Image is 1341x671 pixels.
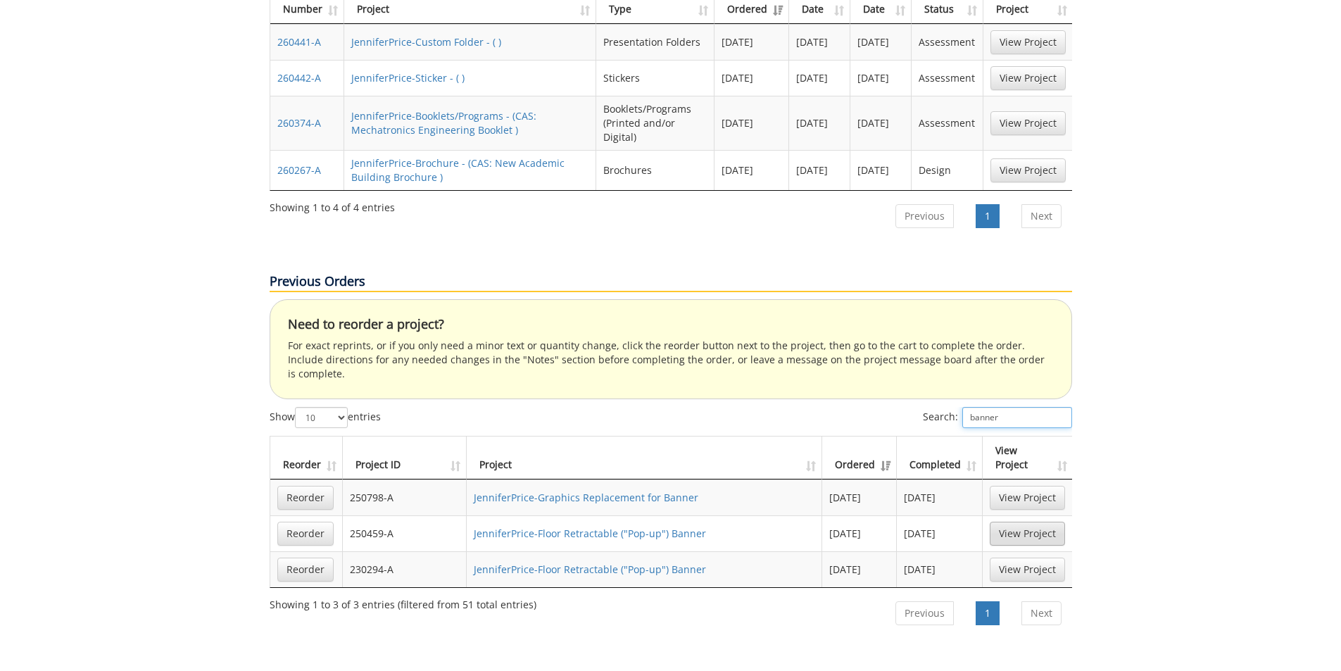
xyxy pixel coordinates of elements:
a: View Project [990,558,1065,582]
td: [DATE] [789,60,851,96]
input: Search: [962,407,1072,428]
td: [DATE] [714,24,789,60]
a: JenniferPrice-Booklets/Programs - (CAS: Mechatronics Engineering Booklet ) [351,109,536,137]
a: Next [1021,601,1062,625]
a: 1 [976,204,1000,228]
a: Reorder [277,558,334,582]
a: Previous [895,601,954,625]
a: JenniferPrice-Brochure - (CAS: New Academic Building Brochure ) [351,156,565,184]
td: [DATE] [897,479,983,515]
a: JenniferPrice-Floor Retractable ("Pop-up") Banner [474,527,706,540]
a: 260441-A [277,35,321,49]
td: [DATE] [714,60,789,96]
th: Reorder: activate to sort column ascending [270,437,343,479]
th: View Project: activate to sort column ascending [983,437,1072,479]
td: [DATE] [850,24,912,60]
td: Presentation Folders [596,24,714,60]
td: Brochures [596,150,714,190]
a: View Project [990,111,1066,135]
label: Show entries [270,407,381,428]
td: [DATE] [789,24,851,60]
td: [DATE] [850,60,912,96]
p: Previous Orders [270,272,1072,292]
a: 1 [976,601,1000,625]
th: Project ID: activate to sort column ascending [343,437,467,479]
td: Booklets/Programs (Printed and/or Digital) [596,96,714,150]
a: 260374-A [277,116,321,130]
td: [DATE] [850,96,912,150]
td: Assessment [912,96,983,150]
a: 260442-A [277,71,321,84]
td: Stickers [596,60,714,96]
td: [DATE] [822,551,897,587]
td: Design [912,150,983,190]
a: Previous [895,204,954,228]
a: View Project [990,486,1065,510]
th: Completed: activate to sort column ascending [897,437,983,479]
a: Reorder [277,522,334,546]
td: [DATE] [714,96,789,150]
th: Ordered: activate to sort column ascending [822,437,897,479]
div: Showing 1 to 4 of 4 entries [270,195,395,215]
td: Assessment [912,24,983,60]
h4: Need to reorder a project? [288,318,1054,332]
td: [DATE] [789,150,851,190]
a: View Project [990,30,1066,54]
a: 260267-A [277,163,321,177]
a: JenniferPrice-Floor Retractable ("Pop-up") Banner [474,563,706,576]
a: View Project [990,66,1066,90]
td: 250798-A [343,479,467,515]
a: JenniferPrice-Graphics Replacement for Banner [474,491,698,504]
a: Reorder [277,486,334,510]
a: View Project [990,522,1065,546]
td: [DATE] [850,150,912,190]
td: 250459-A [343,515,467,551]
td: 230294-A [343,551,467,587]
td: [DATE] [822,479,897,515]
td: [DATE] [714,150,789,190]
a: Next [1021,204,1062,228]
select: Showentries [295,407,348,428]
a: JenniferPrice-Custom Folder - ( ) [351,35,501,49]
a: JenniferPrice-Sticker - ( ) [351,71,465,84]
div: Showing 1 to 3 of 3 entries (filtered from 51 total entries) [270,592,536,612]
td: [DATE] [897,515,983,551]
td: Assessment [912,60,983,96]
a: View Project [990,158,1066,182]
label: Search: [923,407,1072,428]
th: Project: activate to sort column ascending [467,437,822,479]
td: [DATE] [822,515,897,551]
td: [DATE] [897,551,983,587]
td: [DATE] [789,96,851,150]
p: For exact reprints, or if you only need a minor text or quantity change, click the reorder button... [288,339,1054,381]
